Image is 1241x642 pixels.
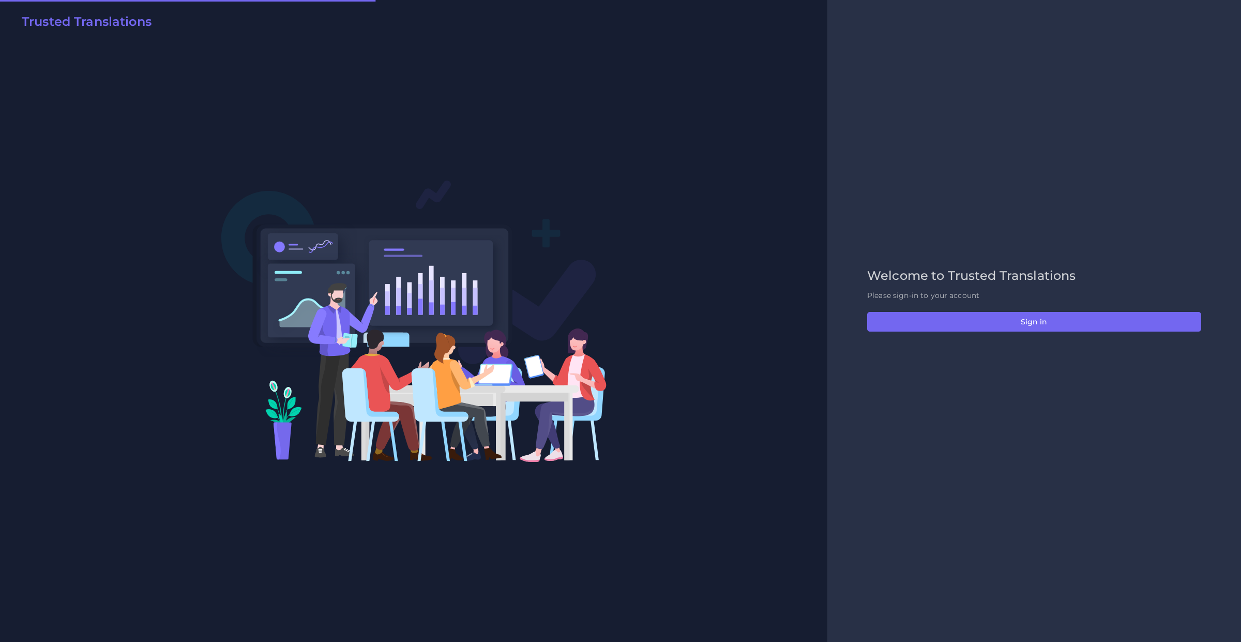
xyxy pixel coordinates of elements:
[867,268,1201,283] h2: Welcome to Trusted Translations
[14,14,152,33] a: Trusted Translations
[867,290,1201,301] p: Please sign-in to your account
[867,312,1201,332] button: Sign in
[22,14,152,29] h2: Trusted Translations
[221,180,607,462] img: Login V2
